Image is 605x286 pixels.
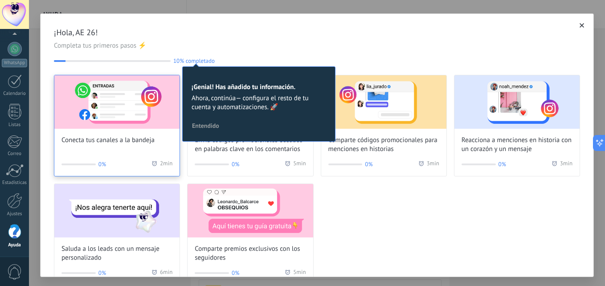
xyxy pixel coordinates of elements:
[328,136,439,154] span: Comparte códigos promocionales para menciones en historias
[2,91,28,97] div: Calendario
[188,119,223,132] button: Entendido
[54,27,580,38] span: ¡Hola, AE 26!
[462,136,572,154] span: Reacciona a menciones en historia con un corazón y un mensaje
[2,211,28,217] div: Ajustes
[188,184,313,237] img: Share exclusive rewards with followers
[54,75,180,129] img: Connect your channels to the inbox
[2,122,28,128] div: Listas
[232,269,239,278] span: 0%
[160,269,172,278] span: 6 min
[61,245,172,262] span: Saluda a los leads con un mensaje personalizado
[427,160,439,169] span: 3 min
[192,123,219,129] span: Entendido
[321,75,446,129] img: Share promo codes for story mentions
[160,160,172,169] span: 2 min
[232,160,239,169] span: 0%
[195,136,306,154] span: Envía códigos promocionales basados en palabras clave en los comentarios
[365,160,372,169] span: 0%
[98,160,106,169] span: 0%
[2,151,28,157] div: Correo
[293,160,306,169] span: 5 min
[54,184,180,237] img: Greet leads with a custom message (Wizard onboarding modal)
[54,41,580,50] span: Completa tus primeros pasos ⚡
[61,136,155,145] span: Conecta tus canales a la bandeja
[293,269,306,278] span: 5 min
[2,242,28,248] div: Ayuda
[192,94,326,112] span: Ahora, continúa— configura el resto de tu cuenta y automatizaciones. 🚀
[173,57,215,64] span: 10% completado
[560,160,572,169] span: 3 min
[454,75,580,129] img: React to story mentions with a heart and personalized message
[499,160,506,169] span: 0%
[2,59,27,67] div: WhatsApp
[98,269,106,278] span: 0%
[195,245,306,262] span: Comparte premios exclusivos con los seguidores
[192,83,326,91] h2: ¡Genial! Has añadido tu información.
[2,180,28,186] div: Estadísticas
